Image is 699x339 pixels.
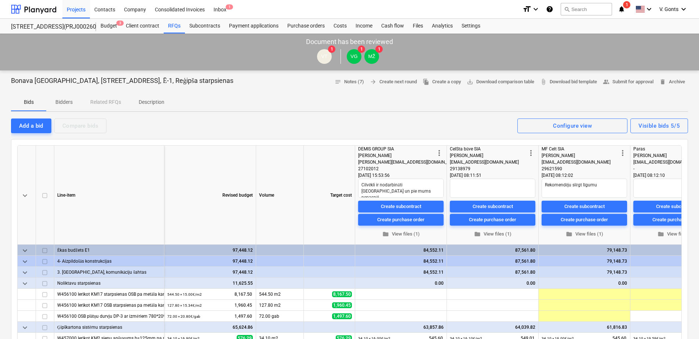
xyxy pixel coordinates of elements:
[358,152,435,159] div: [PERSON_NAME]
[21,268,29,277] span: keyboard_arrow_down
[332,291,352,297] span: 8,167.50
[542,146,618,152] div: MF Celt SIA
[450,172,535,179] div: [DATE] 08:11:51
[332,313,352,319] span: 1,497.60
[450,245,535,256] div: 87,561.80
[358,165,435,172] div: 27102012
[21,323,29,332] span: keyboard_arrow_down
[542,267,627,278] div: 79,148.73
[467,79,473,85] span: save_alt
[457,19,485,33] a: Settings
[306,37,393,46] p: Document has been reviewed
[317,49,332,64] div: Viesturs Tomsons
[561,215,608,224] div: Create purchase order
[361,230,441,238] span: View files (1)
[11,76,233,85] p: Bonava [GEOGRAPHIC_DATA], [STREET_ADDRESS], Ē-1, Reģipša starpsienas
[368,54,375,59] span: MŽ
[542,322,627,333] div: 61,816.83
[423,78,461,86] span: Create a copy
[408,19,427,33] div: Files
[19,121,43,131] div: Add a bid
[358,245,444,256] div: 84,552.11
[553,121,592,131] div: Configure view
[358,201,444,212] button: Create subcontract
[321,54,327,59] span: VT
[234,313,253,320] span: 1,497.60
[435,149,444,157] span: more_vert
[600,76,656,88] button: Submit for approval
[542,278,627,289] div: 0.00
[96,19,121,33] div: Budget
[164,19,185,33] a: RFQs
[517,119,627,133] button: Configure view
[54,146,164,245] div: Line-item
[542,229,627,240] button: View files (1)
[542,165,618,172] div: 29621590
[358,267,444,278] div: 84,552.11
[283,19,329,33] div: Purchase orders
[659,79,666,85] span: delete
[185,19,225,33] a: Subcontracts
[358,214,444,226] button: Create purchase order
[167,303,202,307] small: 127.80 × 15.34€ / m2
[358,278,444,289] div: 0.00
[225,19,283,33] div: Payment applications
[662,304,699,339] iframe: Chat Widget
[21,257,29,266] span: keyboard_arrow_down
[427,19,457,33] a: Analytics
[358,45,365,53] span: 1
[603,79,609,85] span: people_alt
[351,19,377,33] a: Income
[167,292,202,296] small: 544.50 × 15.00€ / m2
[139,98,164,106] p: Description
[542,160,611,165] span: [EMAIL_ADDRESS][DOMAIN_NAME]
[542,245,627,256] div: 79,148.73
[256,311,304,322] div: 72.00 gab
[167,322,253,333] div: 65,624.86
[381,202,421,211] div: Create subcontract
[57,267,161,277] div: 3. Starpsienas, komunikāciju šahtas
[167,245,253,256] div: 97,448.12
[375,45,383,53] span: 1
[474,231,481,237] span: folder
[377,215,425,224] div: Create purchase order
[256,146,304,245] div: Volume
[55,98,73,106] p: Bidders
[658,231,664,237] span: folder
[542,201,627,212] button: Create subcontract
[540,79,547,85] span: attach_file
[164,146,256,245] div: Revised budget
[167,314,200,318] small: 72.00 × 20.80€ / gab
[464,76,537,88] a: Download comparison table
[329,19,351,33] a: Costs
[121,19,164,33] a: Client contract
[453,230,532,238] span: View files (1)
[256,300,304,311] div: 127.80 m2
[304,146,355,245] div: Target cost
[116,21,124,26] span: 3
[21,191,29,200] span: keyboard_arrow_down
[11,23,87,31] div: [STREET_ADDRESS](PRJ0002600) 2601946
[332,76,367,88] button: Notes (7)
[57,256,161,266] div: 4- Aizpildošās konstrukcijas
[469,215,516,224] div: Create purchase order
[57,322,161,332] div: Ģipškartona sistēmu starpsienas
[332,302,352,308] span: 1,960.45
[542,172,627,179] div: [DATE] 08:12:02
[57,300,161,310] div: W456100 Ierīkot KM17 OSB starpsienas pa metāla karkasu, apšūtas ar 1 kārtu cinkota sieta
[450,278,535,289] div: 0.00
[20,98,37,106] p: Bids
[335,78,364,86] span: Notes (7)
[367,76,420,88] button: Create next round
[370,79,376,85] span: arrow_forward
[256,289,304,300] div: 544.50 m2
[450,229,535,240] button: View files (1)
[450,267,535,278] div: 87,561.80
[347,49,361,64] div: Vadims Gonts
[370,78,417,86] span: Create next round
